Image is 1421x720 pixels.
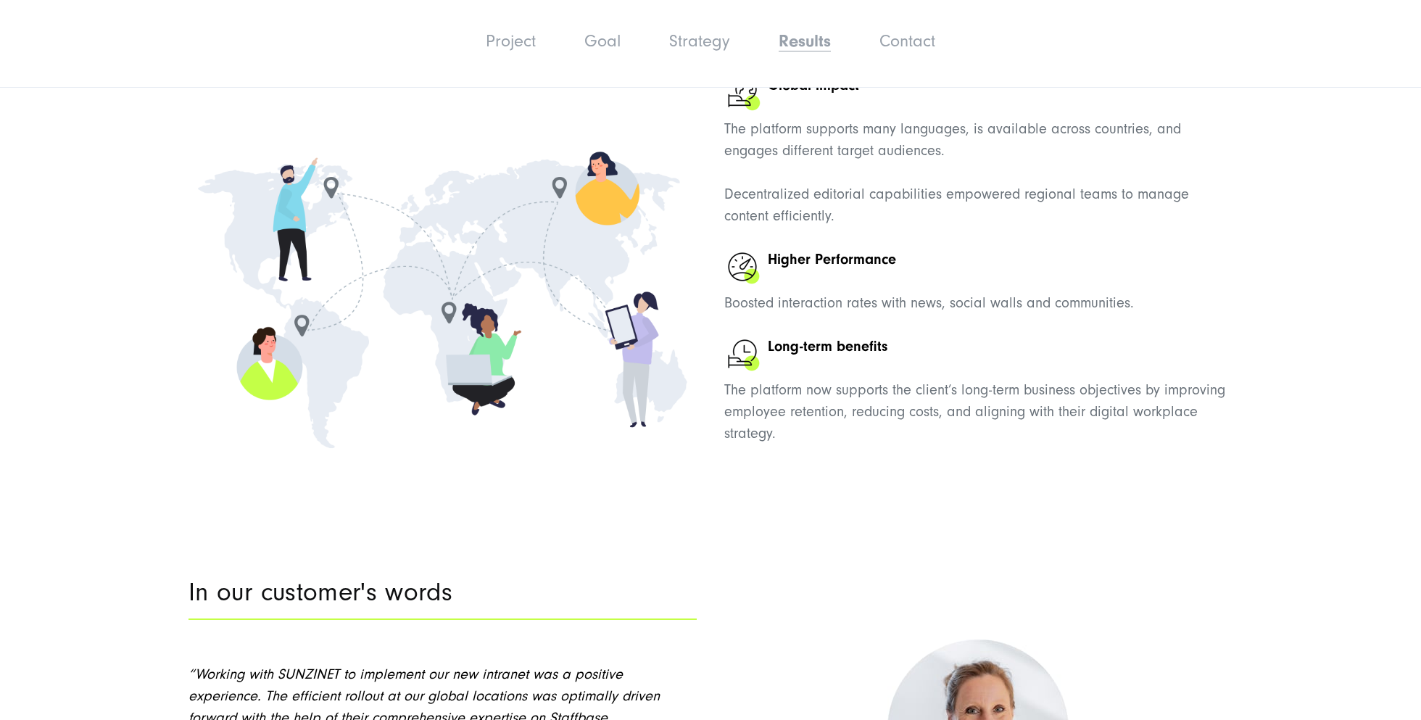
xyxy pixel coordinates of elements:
[879,31,935,51] a: Contact
[779,31,831,51] a: Results
[188,577,697,608] h2: In our customer's words
[768,251,896,268] span: Higher Performance
[486,31,536,51] a: Project
[188,137,697,458] img: a light blue world map in the background with four people connected by dotted lines between vario...
[768,338,887,355] strong: Long-term benefits
[724,186,1189,224] span: Decentralized editorial capabilities empowered regional teams to manage content efficiently.
[584,31,621,51] a: Goal
[724,295,1134,311] span: Boosted interaction rates with news, social walls and communities.
[724,382,1225,442] span: The platform now supports the client’s long-term business objectives by improving employee retent...
[724,336,761,372] img: a hand supporting a clock with a circular arrow, representing time or schedule, featuring a neon ...
[724,118,1232,162] p: The platform supports many languages, is available across countries, and engages different target...
[724,75,761,111] img: a hand holding a globe, representing global responsibility or sustainability, featuring a neon gr...
[669,31,730,51] a: Strategy
[724,249,761,285] img: a speedometer dial, representing fast performance or measurement, featuring a neon green circle b...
